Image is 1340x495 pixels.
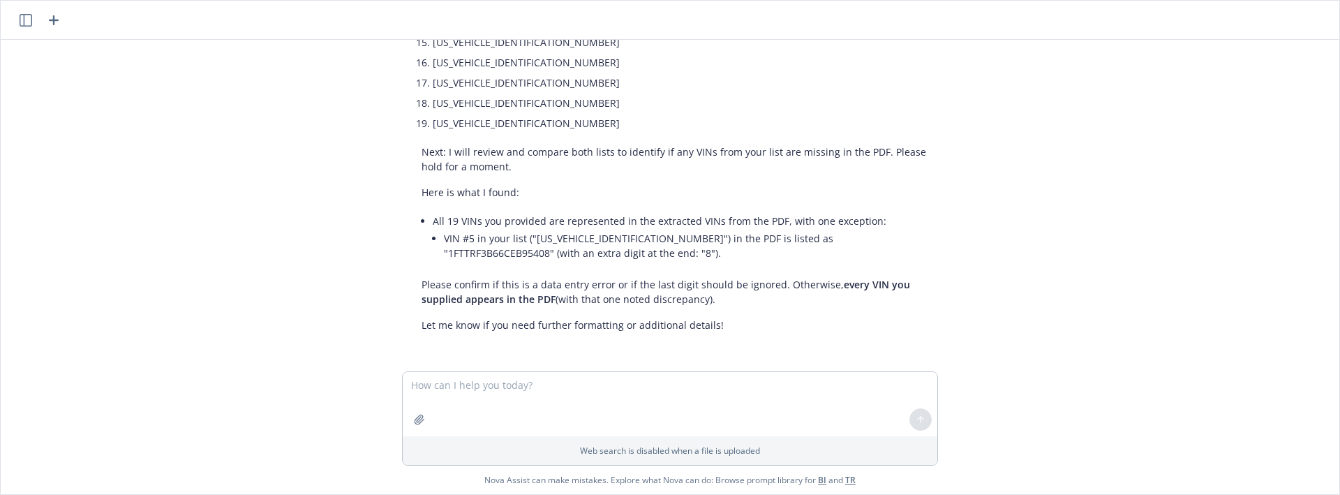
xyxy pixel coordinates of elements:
span: Nova Assist can make mistakes. Explore what Nova can do: Browse prompt library for and [484,466,856,494]
li: VIN #5 in your list ("[US_VEHICLE_IDENTIFICATION_NUMBER]") in the PDF is listed as "1FTTRF3B66CEB... [444,228,930,263]
li: [US_VEHICLE_IDENTIFICATION_NUMBER] [433,52,930,73]
span: every VIN you supplied appears in the PDF [422,278,910,306]
li: [US_VEHICLE_IDENTIFICATION_NUMBER] [433,73,930,93]
li: [US_VEHICLE_IDENTIFICATION_NUMBER] [433,113,930,133]
a: BI [818,474,826,486]
p: Next: I will review and compare both lists to identify if any VINs from your list are missing in ... [422,145,930,174]
li: All 19 VINs you provided are represented in the extracted VINs from the PDF, with one exception: [433,211,930,266]
p: Here is what I found: [422,185,930,200]
p: Let me know if you need further formatting or additional details! [422,318,930,332]
a: TR [845,474,856,486]
li: [US_VEHICLE_IDENTIFICATION_NUMBER] [433,32,930,52]
p: Please confirm if this is a data entry error or if the last digit should be ignored. Otherwise, (... [422,277,930,306]
p: Web search is disabled when a file is uploaded [411,445,929,457]
li: [US_VEHICLE_IDENTIFICATION_NUMBER] [433,93,930,113]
